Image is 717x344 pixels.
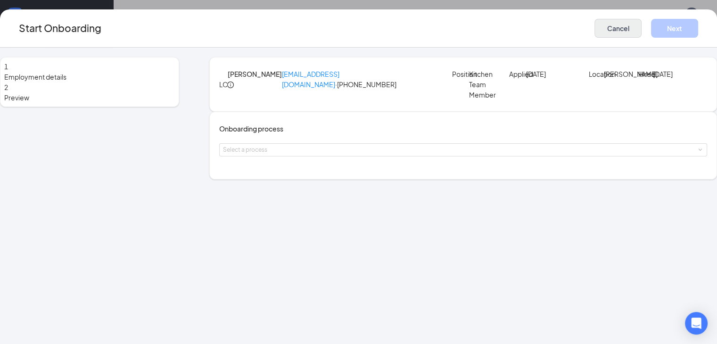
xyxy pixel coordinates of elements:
[594,19,642,38] button: Cancel
[589,69,603,79] p: Location
[653,69,683,79] p: [DATE]
[651,19,698,38] button: Next
[509,69,526,79] p: Applied
[526,69,560,79] p: [DATE]
[685,312,708,335] div: Open Intercom Messenger
[4,83,8,91] span: 2
[219,123,707,134] h4: Onboarding process
[19,20,101,36] h3: Start Onboarding
[223,145,699,155] div: Select a process
[281,70,339,89] a: [EMAIL_ADDRESS][DOMAIN_NAME]
[227,69,281,79] h4: [PERSON_NAME]
[469,69,503,100] p: Kitchen Team Member
[4,62,8,71] span: 1
[219,79,228,90] div: LC
[452,69,469,79] p: Position
[281,69,452,90] p: · [PHONE_NUMBER]
[227,82,234,88] span: info-circle
[4,92,175,103] span: Preview
[4,72,175,82] span: Employment details
[638,69,653,79] p: Hired
[604,69,634,79] p: [PERSON_NAME].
